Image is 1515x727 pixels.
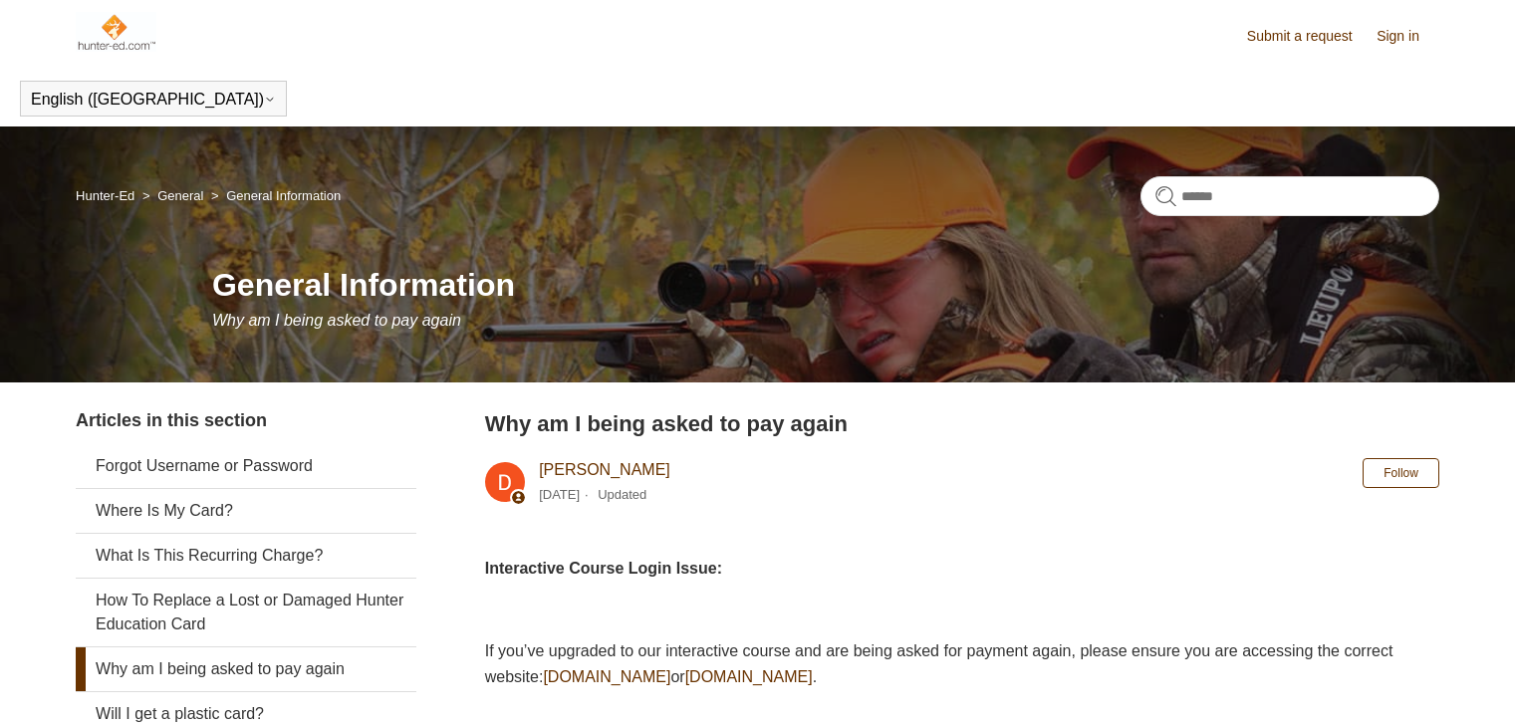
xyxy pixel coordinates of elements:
[539,461,670,478] a: [PERSON_NAME]
[76,12,156,52] img: Hunter-Ed Help Center home page
[485,407,1439,440] h2: Why am I being asked to pay again
[1448,660,1500,712] div: Live chat
[539,487,580,502] time: 04/08/2025, 12:13
[31,91,276,109] button: English ([GEOGRAPHIC_DATA])
[485,642,1393,685] span: If you’ve upgraded to our interactive course and are being asked for payment again, please ensure...
[138,188,207,203] li: General
[212,261,1439,309] h1: General Information
[1247,26,1373,47] a: Submit a request
[157,188,203,203] a: General
[76,188,134,203] a: Hunter-Ed
[76,579,416,646] a: How To Replace a Lost or Damaged Hunter Education Card
[670,668,684,685] span: or
[1363,458,1439,488] button: Follow Article
[76,489,416,533] a: Where Is My Card?
[598,487,646,502] li: Updated
[543,668,670,685] a: [DOMAIN_NAME]
[76,188,138,203] li: Hunter-Ed
[485,560,722,577] strong: Interactive Course Login Issue:
[226,188,341,203] a: General Information
[76,444,416,488] a: Forgot Username or Password
[1377,26,1439,47] a: Sign in
[207,188,341,203] li: General Information
[76,410,267,430] span: Articles in this section
[76,534,416,578] a: What Is This Recurring Charge?
[76,647,416,691] a: Why am I being asked to pay again
[212,312,461,329] span: Why am I being asked to pay again
[813,668,817,685] span: .
[1140,176,1439,216] input: Search
[685,668,813,685] a: [DOMAIN_NAME]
